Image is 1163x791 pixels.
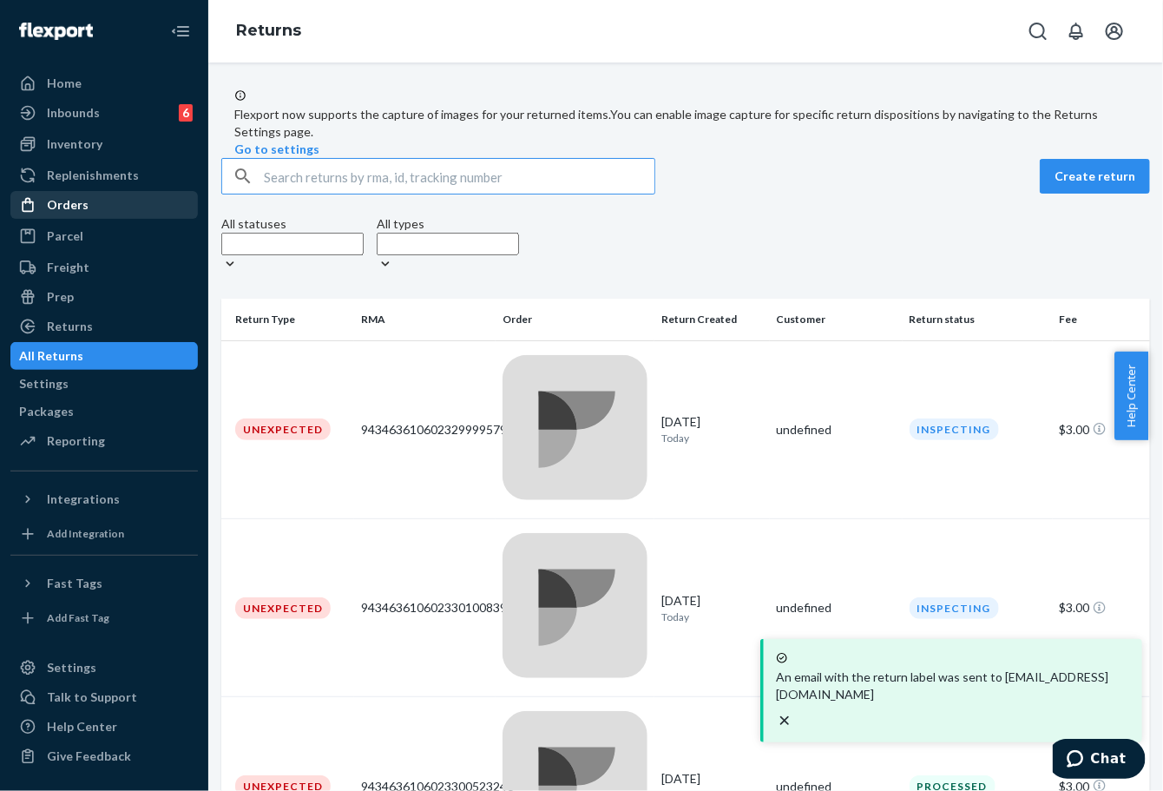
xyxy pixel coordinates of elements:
[1021,14,1055,49] button: Open Search Box
[10,342,198,370] a: All Returns
[776,712,793,729] svg: close toast
[10,427,198,455] a: Reporting
[47,288,74,306] div: Prep
[10,254,198,281] a: Freight
[221,233,364,255] input: All statuses
[236,21,301,40] a: Returns
[10,99,198,127] a: Inbounds6
[47,689,137,706] div: Talk to Support
[47,227,83,245] div: Parcel
[777,599,896,616] div: undefined
[777,421,896,438] div: undefined
[361,421,489,438] div: 9434636106023299995796
[1053,340,1150,518] td: $3.00
[654,299,769,340] th: Return Created
[10,130,198,158] a: Inventory
[1114,352,1148,440] button: Help Center
[10,654,198,682] a: Settings
[361,599,489,616] div: 9434636106023301008391
[10,485,198,513] button: Integrations
[10,398,198,425] a: Packages
[661,592,762,624] div: [DATE]
[10,742,198,770] button: Give Feedback
[47,491,120,508] div: Integrations
[377,215,519,233] div: All types
[222,6,315,56] ol: breadcrumbs
[47,575,102,592] div: Fast Tags
[10,69,198,97] a: Home
[1040,159,1150,194] button: Create return
[47,135,102,153] div: Inventory
[496,299,654,340] th: Order
[235,597,331,619] div: Unexpected
[10,604,198,632] a: Add Fast Tag
[19,347,83,365] div: All Returns
[1053,518,1150,696] td: $3.00
[10,161,198,189] a: Replenishments
[264,159,654,194] input: Search returns by rma, id, tracking number
[776,669,1130,703] p: An email with the return label was sent to [EMAIL_ADDRESS][DOMAIN_NAME]
[47,104,100,122] div: Inbounds
[234,141,319,158] button: Go to settings
[163,14,198,49] button: Close Navigation
[10,713,198,741] a: Help Center
[221,215,364,233] div: All statuses
[234,107,610,122] span: Flexport now supports the capture of images for your returned items.
[47,526,124,541] div: Add Integration
[47,167,139,184] div: Replenishments
[661,431,762,445] p: Today
[910,597,999,619] div: Inspecting
[10,683,198,711] button: Talk to Support
[47,75,82,92] div: Home
[47,610,109,625] div: Add Fast Tag
[910,419,999,440] div: Inspecting
[10,191,198,219] a: Orders
[47,259,89,276] div: Freight
[221,299,354,340] th: Return Type
[770,299,903,340] th: Customer
[1053,299,1150,340] th: Fee
[10,222,198,250] a: Parcel
[47,718,117,735] div: Help Center
[19,375,69,392] div: Settings
[1097,14,1132,49] button: Open account menu
[47,432,105,450] div: Reporting
[377,233,519,255] input: All types
[661,610,762,624] p: Today
[179,104,193,122] div: 6
[47,196,89,214] div: Orders
[47,659,96,676] div: Settings
[903,299,1053,340] th: Return status
[10,283,198,311] a: Prep
[1053,739,1146,782] iframe: Opens a widget where you can chat to one of our agents
[354,299,496,340] th: RMA
[234,107,1098,139] span: You can enable image capture for specific return dispositions by navigating to the Returns Settin...
[235,419,331,440] div: Unexpected
[19,23,93,40] img: Flexport logo
[10,370,198,398] a: Settings
[19,403,74,420] div: Packages
[47,748,131,765] div: Give Feedback
[1059,14,1094,49] button: Open notifications
[10,570,198,597] button: Fast Tags
[10,313,198,340] a: Returns
[47,318,93,335] div: Returns
[661,413,762,445] div: [DATE]
[10,520,198,548] a: Add Integration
